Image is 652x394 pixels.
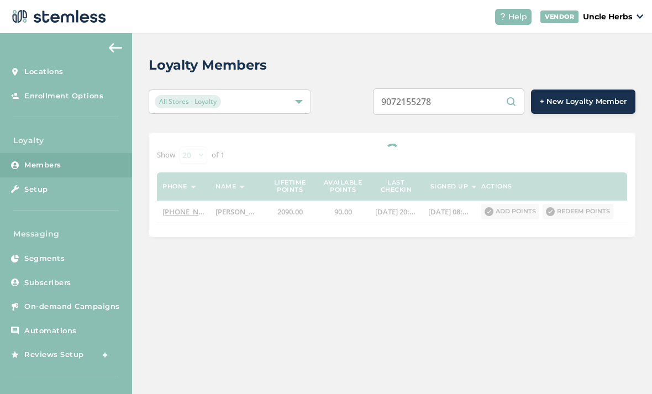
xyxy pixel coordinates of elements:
img: icon-help-white-03924b79.svg [499,13,506,20]
h2: Loyalty Members [149,55,267,75]
span: Reviews Setup [24,349,84,360]
img: icon_down-arrow-small-66adaf34.svg [637,14,643,19]
button: + New Loyalty Member [531,90,635,114]
span: + New Loyalty Member [540,96,627,107]
span: Segments [24,253,65,264]
img: icon-arrow-back-accent-c549486e.svg [109,43,122,52]
span: Members [24,160,61,171]
input: Search [373,88,524,115]
span: Help [508,11,527,23]
p: Uncle Herbs [583,11,632,23]
span: Setup [24,184,48,195]
span: All Stores - Loyalty [155,95,221,108]
div: VENDOR [540,10,579,23]
span: Enrollment Options [24,91,103,102]
span: Subscribers [24,277,71,288]
span: Automations [24,325,77,337]
img: logo-dark-0685b13c.svg [9,6,106,28]
iframe: Chat Widget [597,341,652,394]
img: glitter-stars-b7820f95.gif [92,344,114,366]
span: Locations [24,66,64,77]
span: On-demand Campaigns [24,301,120,312]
